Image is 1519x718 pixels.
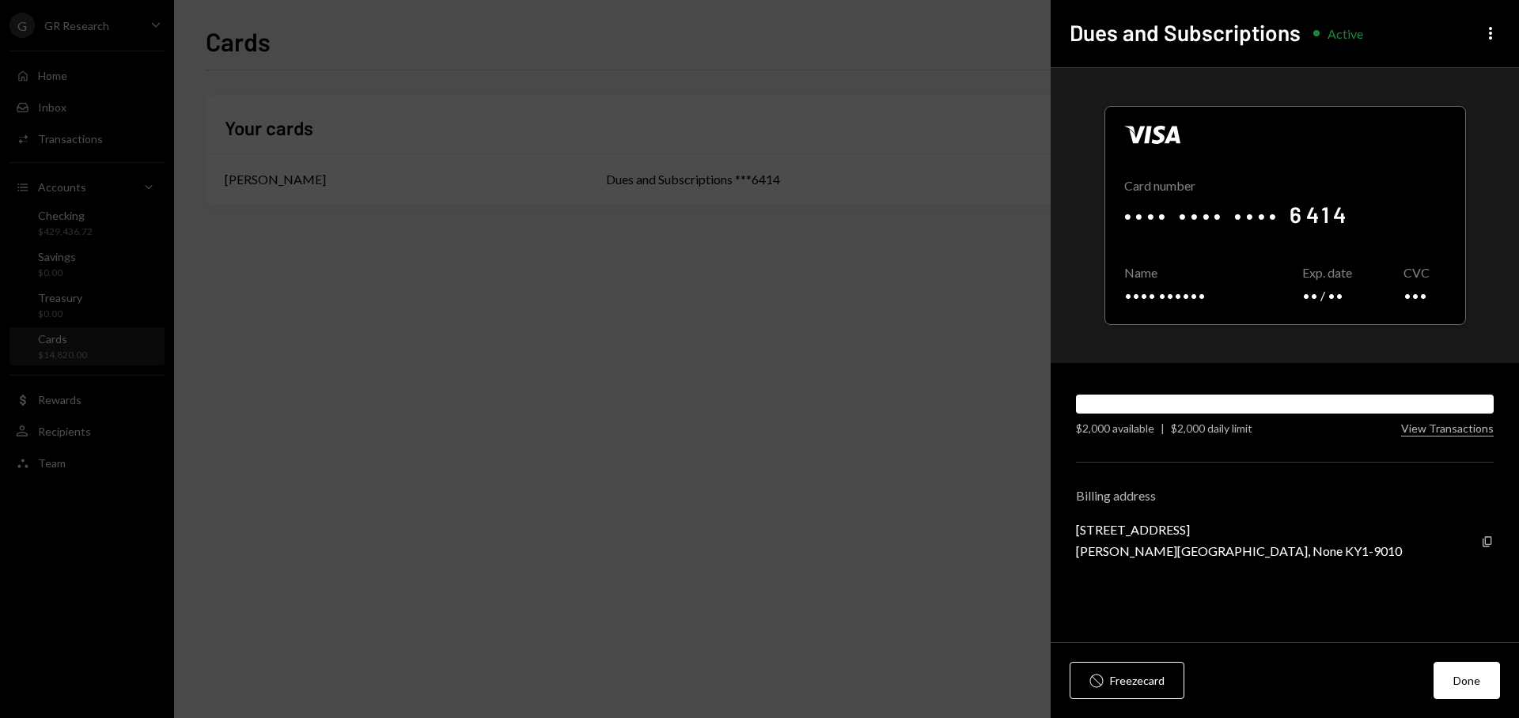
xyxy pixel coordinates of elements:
button: Freezecard [1070,662,1184,699]
div: $2,000 available [1076,420,1154,436]
div: Billing address [1076,488,1494,503]
h2: Dues and Subscriptions [1070,17,1301,48]
div: Freeze card [1110,672,1165,689]
div: Active [1328,26,1363,41]
div: $2,000 daily limit [1171,420,1252,436]
button: Done [1434,662,1500,699]
div: [PERSON_NAME][GEOGRAPHIC_DATA], None KY1-9010 [1076,543,1402,558]
button: View Transactions [1401,421,1494,436]
div: | [1161,420,1165,436]
div: Click to reveal [1104,106,1466,325]
div: [STREET_ADDRESS] [1076,522,1402,537]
